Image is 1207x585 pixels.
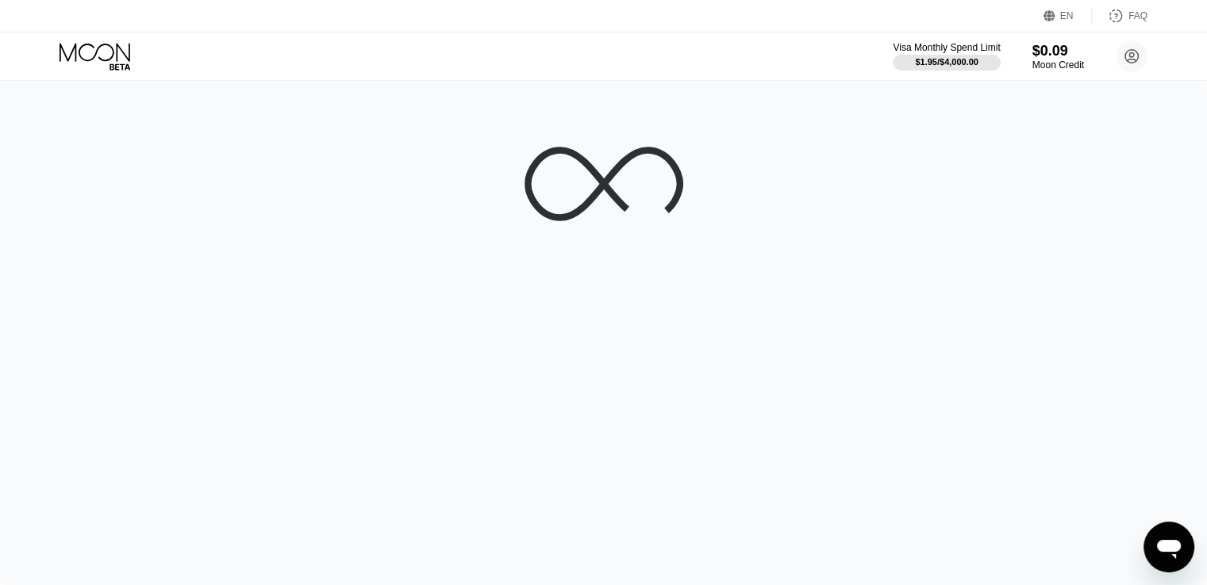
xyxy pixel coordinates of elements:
div: FAQ [1092,8,1147,24]
div: $0.09 [1032,43,1084,59]
div: Moon Credit [1032,59,1084,71]
div: EN [1044,8,1092,24]
div: $1.95 / $4,000.00 [915,57,978,67]
iframe: Nút để khởi chạy cửa sổ nhắn tin [1144,522,1194,572]
div: EN [1060,10,1074,21]
div: FAQ [1128,10,1147,21]
div: Visa Monthly Spend Limit [893,42,1000,53]
div: Visa Monthly Spend Limit$1.95/$4,000.00 [893,42,1000,71]
div: $0.09Moon Credit [1032,43,1084,71]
